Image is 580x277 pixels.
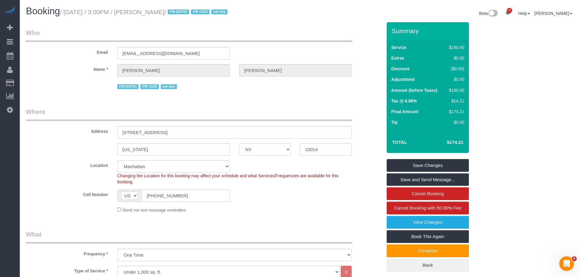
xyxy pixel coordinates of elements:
span: Send me text message reminders [122,208,186,213]
img: New interface [488,10,498,18]
label: Final Amount [391,109,418,115]
div: $160.00 [447,87,464,93]
a: View Changes [387,216,469,229]
a: Complete [387,244,469,257]
iframe: Intercom live chat [559,256,574,271]
input: Last Name [239,64,352,77]
small: / [DATE] / 3:00PM / [PERSON_NAME] [60,9,229,16]
a: Save and Send Message... [387,173,469,186]
label: Amount (before Taxes) [391,87,437,93]
input: First Name [117,64,230,77]
div: $14.21 [447,98,464,104]
label: Location [21,160,113,168]
div: $0.00 [447,76,464,82]
span: / [164,9,229,16]
strong: Total [392,140,407,145]
span: FW [DATE] [117,84,139,89]
input: Cell Number [142,189,230,202]
span: pet dog [161,84,177,89]
label: Address [21,126,113,134]
a: Help [518,11,530,16]
span: 37 [507,8,512,13]
span: FW 12/28 [191,9,209,14]
label: Discount [391,66,410,72]
img: Automaid Logo [4,6,16,15]
a: Save Changes [387,159,469,172]
label: Tip [391,119,398,125]
h3: Summary [392,27,466,34]
label: Email [21,47,113,55]
div: $160.00 [447,44,464,50]
label: Name * [21,64,113,72]
input: Zip Code [300,143,352,156]
span: 6 [572,256,577,261]
label: Cell Number [21,189,113,198]
a: Beta [479,11,498,16]
a: Cancel Booking with 50.00% Fee [387,202,469,214]
span: FW 12/28 [140,84,159,89]
span: Booking [26,6,60,16]
div: ($0.00) [447,66,464,72]
div: $0.00 [447,119,464,125]
div: $174.21 [447,109,464,115]
h4: $174.21 [429,140,463,145]
label: Adjustment [391,76,415,82]
label: Frequency * [21,249,113,257]
label: Tax @ 8.88% [391,98,417,104]
span: Cancel Booking with 50.00% Fee [394,205,462,210]
span: FW [DATE] [168,9,189,14]
a: Cancel Booking [387,187,469,200]
a: [PERSON_NAME] [534,11,572,16]
legend: What [26,230,352,244]
label: Service [391,44,406,50]
legend: Who [26,28,352,42]
span: pet dog [211,9,227,14]
label: Type of Service * [21,266,113,274]
input: City [117,143,230,156]
input: Email [117,47,230,60]
label: Extras [391,55,404,61]
div: $0.00 [447,55,464,61]
legend: Where [26,107,352,121]
a: Back [387,259,469,272]
span: Changing the Location for this booking may affect your schedule and what Services/Frequencies are... [117,173,339,184]
a: Book This Again [387,230,469,243]
a: 37 [502,6,514,19]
